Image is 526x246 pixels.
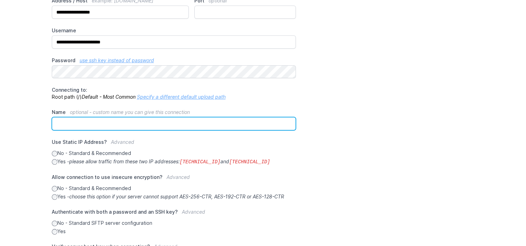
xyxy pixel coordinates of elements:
label: Password [52,57,296,64]
label: Username [52,27,296,34]
input: No - Standard SFTP server configuration [52,221,57,226]
span: Advanced [167,174,190,180]
input: Yes -please allow traffic from these two IP addresses:[TECHNICAL_ID]and[TECHNICAL_ID] [52,159,57,165]
span: Connecting to: [52,87,87,93]
label: Yes - [52,193,296,200]
label: Use Static IP Address? [52,139,296,150]
i: Default - Most Common [82,94,136,100]
label: Yes - [52,158,296,165]
input: Yes -choose this option if your server cannot support AES-256-CTR, AES-192-CTR or AES-128-CTR [52,194,57,200]
p: Root path (/) [52,87,296,100]
i: please allow traffic from these two IP addresses: and [69,158,270,164]
label: No - Standard & Recommended [52,150,296,157]
iframe: Drift Widget Chat Controller [491,211,518,238]
a: Specify a different default upload path [137,94,226,100]
code: [TECHNICAL_ID] [180,159,221,165]
a: use ssh key instead of password [80,57,154,63]
span: Advanced [182,209,205,215]
label: No - Standard SFTP server configuration [52,220,296,227]
input: No - Standard & Recommended [52,151,57,156]
span: Advanced [111,139,134,145]
code: [TECHNICAL_ID] [229,159,270,165]
input: No - Standard & Recommended [52,186,57,191]
label: Authenticate with both a password and an SSH key? [52,208,296,220]
i: choose this option if your server cannot support AES-256-CTR, AES-192-CTR or AES-128-CTR [69,194,284,199]
label: Allow connection to use insecure encryption? [52,174,296,185]
label: Yes [52,228,296,235]
span: optional - custom name you can give this connection [70,109,190,115]
label: No - Standard & Recommended [52,185,296,192]
label: Name [52,109,296,116]
input: Yes [52,229,57,235]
